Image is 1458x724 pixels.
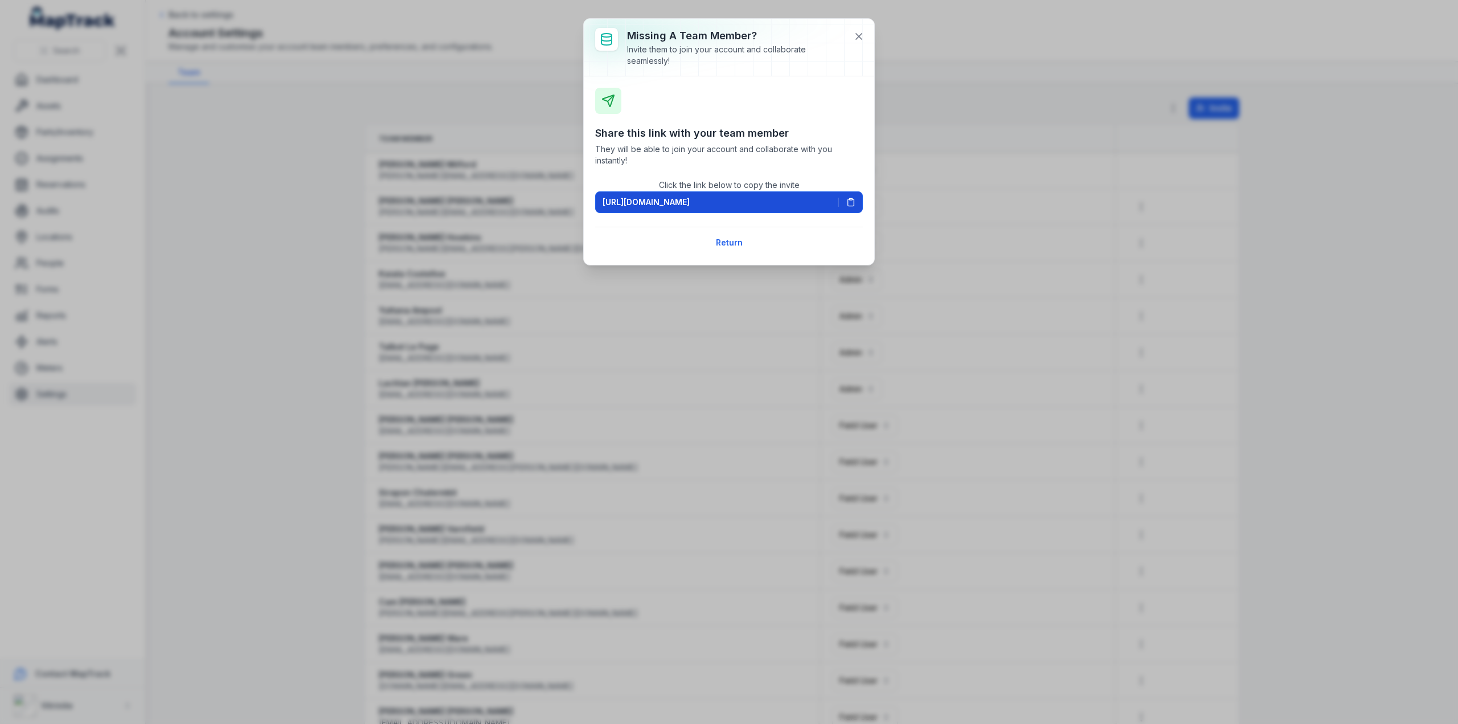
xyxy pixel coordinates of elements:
button: [URL][DOMAIN_NAME] [595,191,863,213]
span: Click the link below to copy the invite [659,180,800,190]
button: Return [708,232,750,253]
div: Invite them to join your account and collaborate seamlessly! [627,44,845,67]
span: [URL][DOMAIN_NAME] [603,197,690,208]
h3: Share this link with your team member [595,125,863,141]
h3: Missing a team member? [627,28,845,44]
span: They will be able to join your account and collaborate with you instantly! [595,144,863,166]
